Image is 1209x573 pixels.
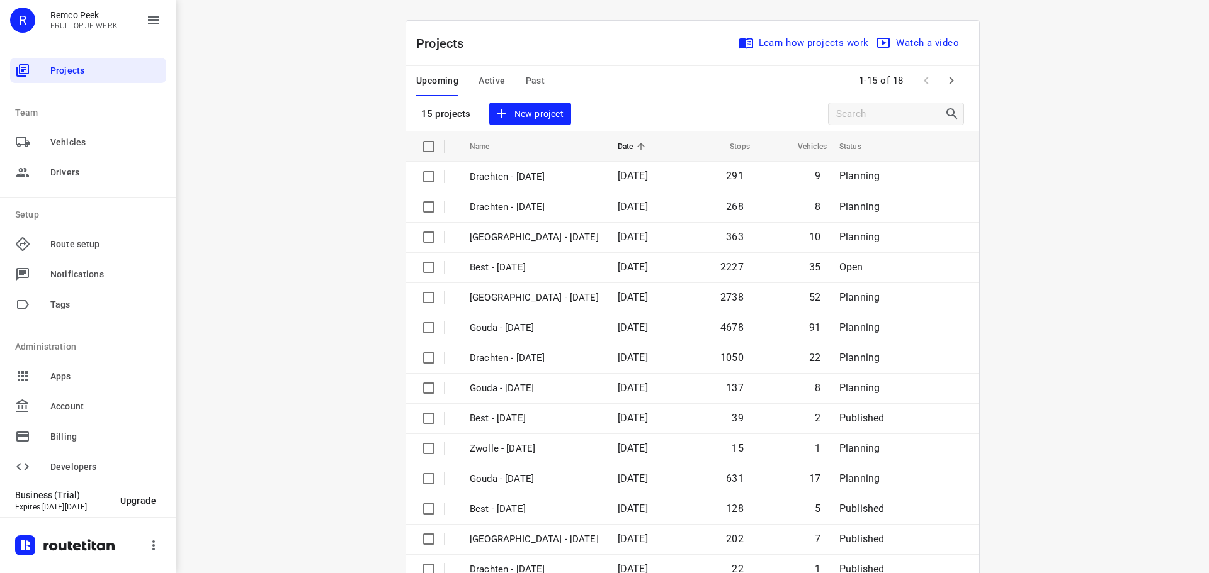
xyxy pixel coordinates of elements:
span: [DATE] [618,201,648,213]
span: Vehicles [781,139,827,154]
span: New project [497,106,564,122]
span: Past [526,73,545,89]
span: 631 [726,472,744,484]
p: Business (Trial) [15,490,110,500]
span: 91 [809,321,820,333]
span: 137 [726,382,744,394]
span: Status [839,139,878,154]
p: Gouda - Monday [470,321,599,335]
div: Projects [10,58,166,83]
span: [DATE] [618,442,648,454]
div: Notifications [10,262,166,287]
span: Projects [50,64,161,77]
span: Planning [839,231,880,243]
p: Best - Friday [470,411,599,426]
span: [DATE] [618,412,648,424]
span: 1-15 of 18 [854,67,909,94]
span: Upgrade [120,496,156,506]
span: Planning [839,170,880,182]
button: New project [489,103,571,126]
span: Route setup [50,238,161,251]
span: 1050 [720,352,744,364]
span: Stops [713,139,750,154]
input: Search projects [836,104,945,124]
span: Developers [50,460,161,474]
p: Zwolle - Thursday [470,532,599,547]
span: Apps [50,370,161,383]
span: Vehicles [50,136,161,149]
span: 2227 [720,261,744,273]
span: 22 [809,352,820,364]
span: [DATE] [618,352,648,364]
p: Projects [416,34,474,53]
span: [DATE] [618,321,648,333]
button: Upgrade [110,489,166,512]
span: Planning [839,442,880,454]
span: Drivers [50,166,161,179]
span: 128 [726,503,744,515]
span: 1 [815,442,820,454]
span: 39 [732,412,743,424]
span: 363 [726,231,744,243]
span: [DATE] [618,261,648,273]
span: 10 [809,231,820,243]
div: R [10,8,35,33]
div: Billing [10,424,166,449]
p: Setup [15,208,166,221]
div: Route setup [10,231,166,257]
span: Planning [839,321,880,333]
span: 2 [815,412,820,424]
span: 268 [726,201,744,213]
div: Drivers [10,160,166,185]
span: 35 [809,261,820,273]
span: Planning [839,201,880,213]
span: Notifications [50,268,161,281]
div: Tags [10,292,166,317]
span: 15 [732,442,743,454]
span: Account [50,400,161,413]
div: Vehicles [10,130,166,155]
p: Drachten - Wednesday [470,170,599,184]
p: Drachten - Tuesday [470,200,599,214]
span: Tags [50,298,161,311]
span: [DATE] [618,170,648,182]
p: Best - Monday [470,260,599,275]
p: Zwolle - Monday [470,291,599,305]
span: 8 [815,201,820,213]
span: Planning [839,352,880,364]
span: Active [479,73,505,89]
p: Gouda - Friday [470,381,599,396]
div: Search [945,106,963,121]
span: Next Page [939,68,964,93]
span: [DATE] [618,291,648,303]
span: [DATE] [618,533,648,545]
span: [DATE] [618,472,648,484]
span: 17 [809,472,820,484]
span: Planning [839,472,880,484]
span: Open [839,261,863,273]
span: Date [618,139,650,154]
span: Billing [50,430,161,443]
p: Drachten - Monday [470,351,599,365]
p: Gouda - Thursday [470,472,599,486]
span: Planning [839,382,880,394]
span: 291 [726,170,744,182]
p: Expires [DATE][DATE] [15,503,110,511]
p: Best - Thursday [470,502,599,516]
p: 15 projects [421,108,471,120]
p: Remco Peek [50,10,118,20]
span: Previous Page [914,68,939,93]
span: 9 [815,170,820,182]
p: Zwolle - Friday [470,442,599,456]
span: Name [470,139,506,154]
span: 52 [809,291,820,303]
span: 5 [815,503,820,515]
p: Administration [15,340,166,353]
span: Planning [839,291,880,303]
span: [DATE] [618,231,648,243]
div: Developers [10,454,166,479]
span: 8 [815,382,820,394]
span: 7 [815,533,820,545]
div: Account [10,394,166,419]
span: Published [839,533,885,545]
